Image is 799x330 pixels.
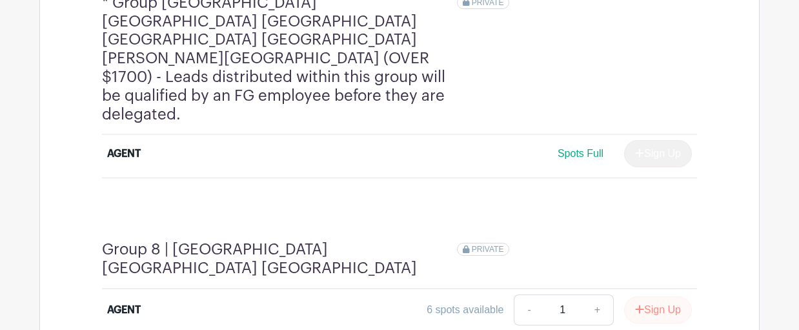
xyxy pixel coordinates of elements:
a: - [514,294,543,325]
div: AGENT [107,302,141,318]
h4: Group 8 | [GEOGRAPHIC_DATA] [GEOGRAPHIC_DATA] [GEOGRAPHIC_DATA] [102,240,457,278]
div: 6 spots available [427,302,503,318]
span: PRIVATE [472,245,504,254]
button: Sign Up [624,296,692,324]
span: Spots Full [558,148,603,159]
a: + [582,294,614,325]
div: AGENT [107,146,141,161]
